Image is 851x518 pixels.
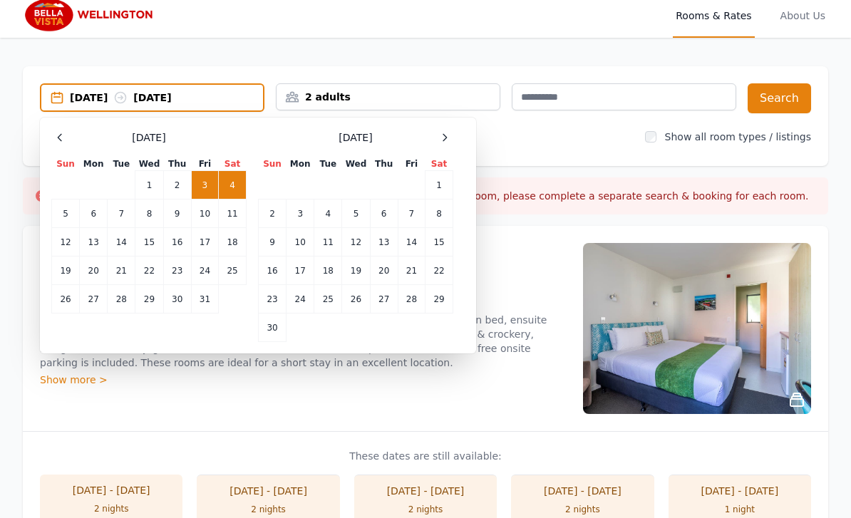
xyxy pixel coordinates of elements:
[683,484,797,498] div: [DATE] - [DATE]
[368,484,483,498] div: [DATE] - [DATE]
[314,200,342,228] td: 4
[287,200,314,228] td: 3
[259,228,287,257] td: 9
[370,157,398,171] th: Thu
[342,228,370,257] td: 12
[191,285,218,314] td: 31
[70,90,263,105] div: [DATE] [DATE]
[191,200,218,228] td: 10
[163,200,191,228] td: 9
[314,228,342,257] td: 11
[80,200,108,228] td: 6
[108,228,135,257] td: 14
[211,484,325,498] div: [DATE] - [DATE]
[259,257,287,285] td: 16
[287,257,314,285] td: 17
[368,504,483,515] div: 2 nights
[191,228,218,257] td: 17
[163,228,191,257] td: 16
[398,285,425,314] td: 28
[191,157,218,171] th: Fri
[259,314,287,342] td: 30
[342,257,370,285] td: 19
[54,483,168,497] div: [DATE] - [DATE]
[259,200,287,228] td: 2
[748,83,811,113] button: Search
[219,157,247,171] th: Sat
[80,285,108,314] td: 27
[398,157,425,171] th: Fri
[425,285,453,314] td: 29
[52,285,80,314] td: 26
[425,171,453,200] td: 1
[425,200,453,228] td: 8
[40,373,566,387] div: Show more >
[314,157,342,171] th: Tue
[135,171,163,200] td: 1
[80,157,108,171] th: Mon
[163,157,191,171] th: Thu
[425,228,453,257] td: 15
[108,200,135,228] td: 7
[314,257,342,285] td: 18
[135,257,163,285] td: 22
[665,131,811,143] label: Show all room types / listings
[287,228,314,257] td: 10
[219,200,247,228] td: 11
[135,285,163,314] td: 29
[80,257,108,285] td: 20
[287,157,314,171] th: Mon
[370,285,398,314] td: 27
[219,257,247,285] td: 25
[525,504,639,515] div: 2 nights
[163,171,191,200] td: 2
[108,157,135,171] th: Tue
[191,171,218,200] td: 3
[339,130,372,145] span: [DATE]
[163,285,191,314] td: 30
[191,257,218,285] td: 24
[425,257,453,285] td: 22
[398,257,425,285] td: 21
[370,228,398,257] td: 13
[259,157,287,171] th: Sun
[108,257,135,285] td: 21
[80,228,108,257] td: 13
[40,449,811,463] p: These dates are still available:
[314,285,342,314] td: 25
[370,200,398,228] td: 6
[135,157,163,171] th: Wed
[287,285,314,314] td: 24
[52,157,80,171] th: Sun
[277,90,500,104] div: 2 adults
[342,285,370,314] td: 26
[259,285,287,314] td: 23
[54,503,168,514] div: 2 nights
[683,504,797,515] div: 1 night
[398,200,425,228] td: 7
[52,228,80,257] td: 12
[525,484,639,498] div: [DATE] - [DATE]
[211,504,325,515] div: 2 nights
[163,257,191,285] td: 23
[398,228,425,257] td: 14
[219,171,247,200] td: 4
[135,228,163,257] td: 15
[370,257,398,285] td: 20
[108,285,135,314] td: 28
[342,200,370,228] td: 5
[132,130,165,145] span: [DATE]
[425,157,453,171] th: Sat
[52,257,80,285] td: 19
[219,228,247,257] td: 18
[52,200,80,228] td: 5
[135,200,163,228] td: 8
[342,157,370,171] th: Wed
